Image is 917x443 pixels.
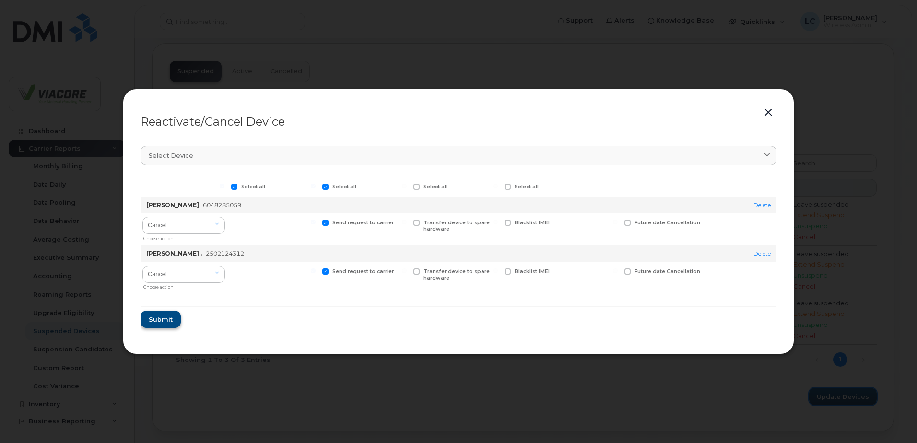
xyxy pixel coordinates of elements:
span: Future date Cancellation [635,268,700,275]
input: Select all [493,184,498,188]
span: Submit [149,315,173,324]
span: Select all [515,184,539,190]
div: Choose action [143,280,225,291]
span: 2502124312 [206,250,244,257]
input: Select all [220,184,224,188]
input: Transfer device to spare hardware [402,268,407,273]
strong: [PERSON_NAME] . [146,250,202,257]
span: 6048285059 [203,201,241,209]
span: Select all [423,184,447,190]
a: Delete [753,201,771,209]
span: Future date Cancellation [635,220,700,226]
span: Send request to carrier [332,268,394,275]
input: Select all [311,184,316,188]
button: Submit [141,311,181,328]
span: Transfer device to spare hardware [423,268,490,281]
span: Select device [149,151,193,160]
span: Blacklist IMEI [515,268,550,275]
span: Select all [241,184,265,190]
span: Transfer device to spare hardware [423,220,490,232]
a: Delete [753,250,771,257]
a: Select device [141,146,776,165]
input: Transfer device to spare hardware [402,220,407,224]
input: Blacklist IMEI [493,268,498,273]
input: Select all [402,184,407,188]
input: Blacklist IMEI [493,220,498,224]
span: Blacklist IMEI [515,220,550,226]
span: Select all [332,184,356,190]
span: Send request to carrier [332,220,394,226]
input: Send request to carrier [311,268,316,273]
input: Future date Cancellation [613,268,618,273]
strong: [PERSON_NAME] [146,201,199,209]
input: Send request to carrier [311,220,316,224]
div: Choose action [143,232,225,242]
div: Reactivate/Cancel Device [141,116,776,128]
input: Future date Cancellation [613,220,618,224]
